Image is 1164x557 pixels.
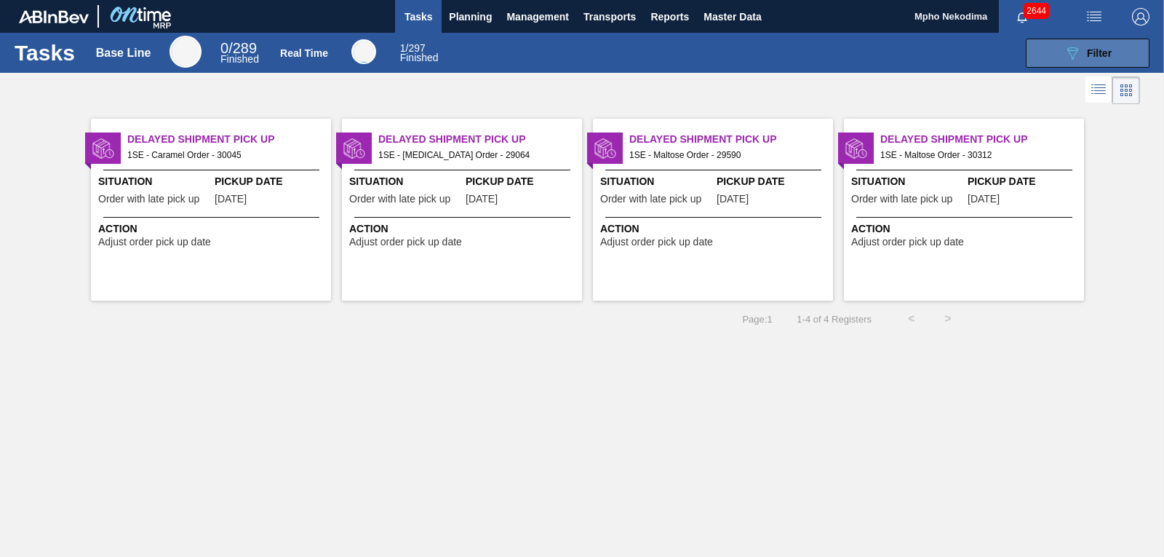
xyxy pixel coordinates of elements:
[794,314,872,325] span: 1 - 4 of 4 Registers
[98,237,211,248] span: Adjust order pick up date
[629,132,833,147] span: Delayed Shipment Pick Up
[845,138,867,159] img: status
[400,44,439,63] div: Real Time
[851,221,1080,237] span: Action
[351,39,376,64] div: Real Time
[851,174,964,189] span: Situation
[600,194,701,205] span: Order with late pick up
[466,194,498,205] span: 06/20/2025
[215,194,247,205] span: 08/11/2025
[400,52,439,63] span: Finished
[742,314,772,325] span: Page : 1
[1085,8,1103,25] img: userActions
[280,47,328,59] div: Real Time
[349,194,450,205] span: Order with late pick up
[378,147,570,163] span: 1SE - Dextrose Order - 29064
[851,237,964,248] span: Adjust order pick up date
[400,42,426,54] span: / 297
[1112,76,1140,104] div: Card Vision
[594,138,616,159] img: status
[506,8,569,25] span: Management
[349,221,578,237] span: Action
[999,7,1045,27] button: Notifications
[1132,8,1149,25] img: Logout
[600,174,713,189] span: Situation
[96,47,151,60] div: Base Line
[220,40,228,56] span: 0
[220,40,257,56] span: / 289
[98,221,327,237] span: Action
[15,44,75,61] h1: Tasks
[466,174,578,189] span: Pickup Date
[1026,39,1149,68] button: Filter
[930,301,966,337] button: >
[170,36,202,68] div: Base Line
[19,10,89,23] img: TNhmsLtSVTkK8tSr43FrP2fwEKptu5GPRR3wAAAABJRU5ErkJggg==
[98,194,199,205] span: Order with late pick up
[703,8,761,25] span: Master Data
[600,237,713,248] span: Adjust order pick up date
[220,53,259,65] span: Finished
[968,194,1000,205] span: 08/08/2025
[968,174,1080,189] span: Pickup Date
[127,132,331,147] span: Delayed Shipment Pick Up
[1087,47,1112,59] span: Filter
[717,194,749,205] span: 07/11/2025
[400,42,406,54] span: 1
[851,194,952,205] span: Order with late pick up
[127,147,319,163] span: 1SE - Caramel Order - 30045
[98,174,211,189] span: Situation
[92,138,114,159] img: status
[629,147,821,163] span: 1SE - Maltose Order - 29590
[449,8,492,25] span: Planning
[215,174,327,189] span: Pickup Date
[220,42,259,64] div: Base Line
[378,132,582,147] span: Delayed Shipment Pick Up
[402,8,434,25] span: Tasks
[650,8,689,25] span: Reports
[583,8,636,25] span: Transports
[343,138,365,159] img: status
[600,221,829,237] span: Action
[893,301,930,337] button: <
[880,147,1072,163] span: 1SE - Maltose Order - 30312
[349,174,462,189] span: Situation
[1024,3,1049,19] span: 2644
[880,132,1084,147] span: Delayed Shipment Pick Up
[349,237,462,248] span: Adjust order pick up date
[717,174,829,189] span: Pickup Date
[1085,76,1112,104] div: List Vision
